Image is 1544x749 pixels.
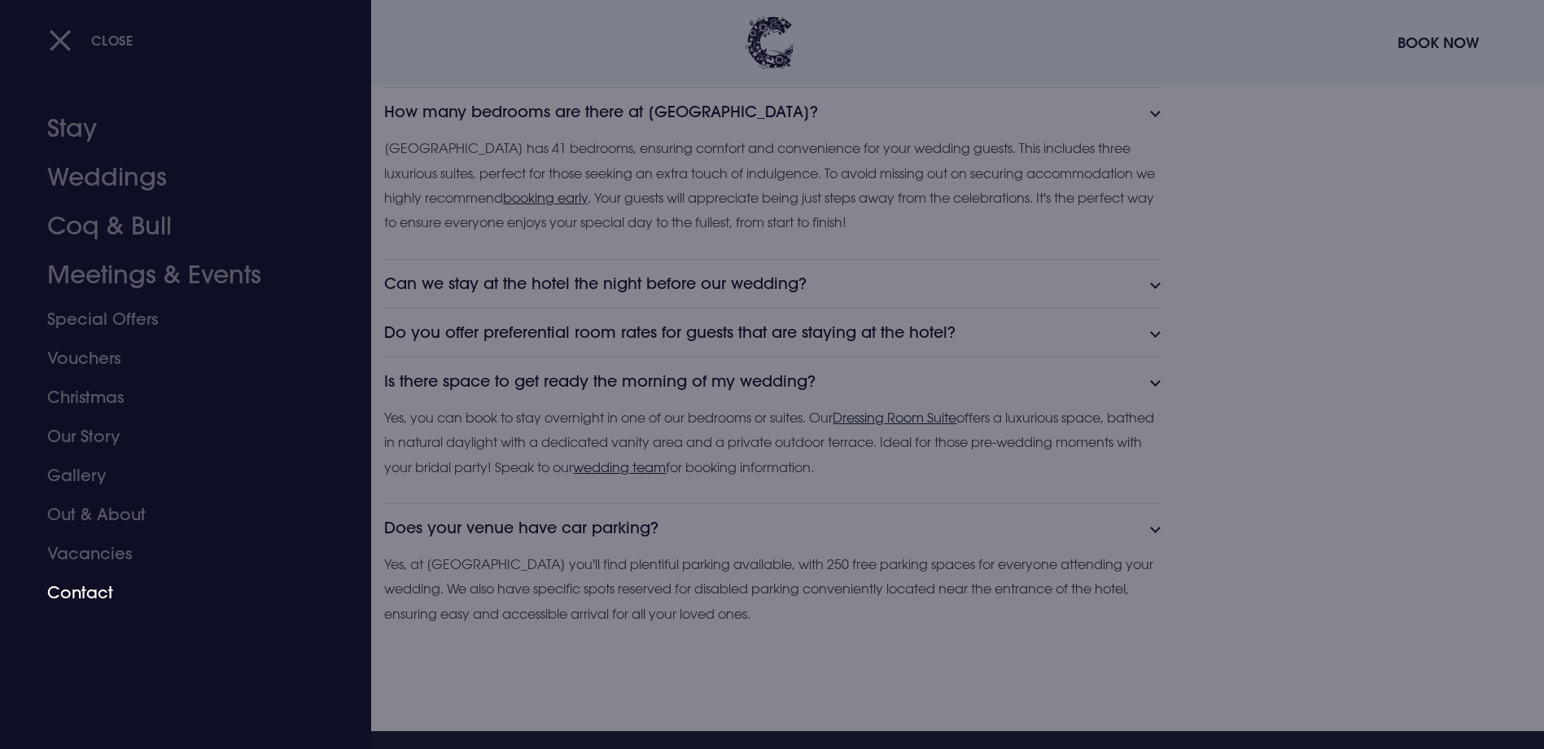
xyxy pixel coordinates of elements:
button: Close [49,24,133,57]
a: Our Story [47,417,304,456]
a: Contact [47,573,304,612]
a: Gallery [47,456,304,495]
a: Stay [47,104,304,153]
a: Vacancies [47,534,304,573]
a: Out & About [47,495,304,534]
a: Coq & Bull [47,202,304,251]
a: Meetings & Events [47,251,304,300]
span: Close [91,32,133,49]
a: Vouchers [47,339,304,378]
a: Christmas [47,378,304,417]
a: Special Offers [47,300,304,339]
a: Weddings [47,153,304,202]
